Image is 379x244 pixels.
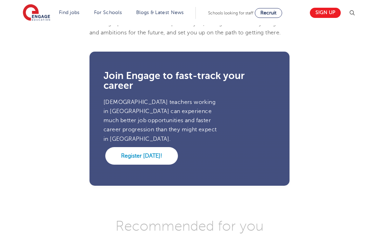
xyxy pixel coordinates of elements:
[94,10,122,15] a: For Schools
[23,4,50,22] img: Engage Education
[104,71,275,91] h3: Join Engage to fast-track your career
[105,147,178,165] a: Register [DATE]!
[260,10,277,15] span: Recruit
[104,98,220,144] p: [DEMOGRAPHIC_DATA] teachers working in [GEOGRAPHIC_DATA] can experience much better job opportuni...
[59,10,80,15] a: Find jobs
[208,11,253,15] span: Schools looking for staff
[310,8,341,18] a: Sign up
[25,217,354,235] h3: Recommended for you
[136,10,184,15] a: Blogs & Latest News
[255,8,282,18] a: Recruit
